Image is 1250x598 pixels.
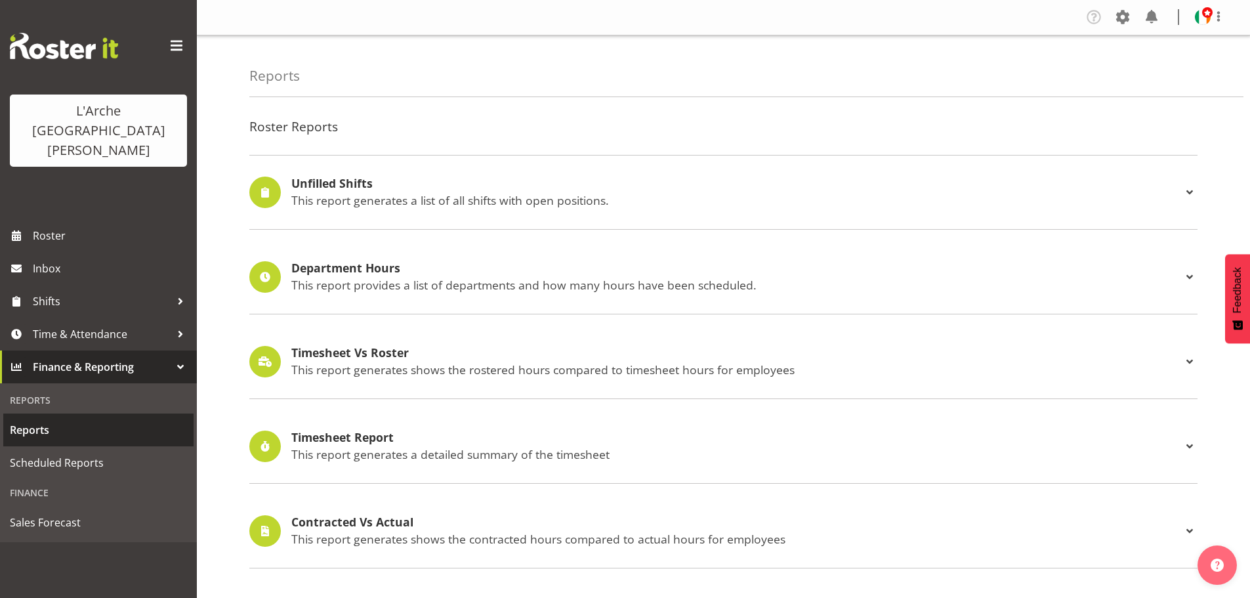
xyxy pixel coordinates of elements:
[33,226,190,246] span: Roster
[291,262,1182,275] h4: Department Hours
[291,447,1182,461] p: This report generates a detailed summary of the timesheet
[291,516,1182,529] h4: Contracted Vs Actual
[10,513,187,532] span: Sales Forecast
[33,291,171,311] span: Shifts
[291,177,1182,190] h4: Unfilled Shifts
[1195,9,1211,25] img: karen-herbertec8822bb792fe198587cb32955ab4160.png
[33,259,190,278] span: Inbox
[1232,267,1243,313] span: Feedback
[33,357,171,377] span: Finance & Reporting
[249,68,300,83] h4: Reports
[10,420,187,440] span: Reports
[249,515,1198,547] div: Contracted Vs Actual This report generates shows the contracted hours compared to actual hours fo...
[3,506,194,539] a: Sales Forecast
[3,446,194,479] a: Scheduled Reports
[1225,254,1250,343] button: Feedback - Show survey
[291,278,1182,292] p: This report provides a list of departments and how many hours have been scheduled.
[249,119,1198,134] h4: Roster Reports
[291,362,1182,377] p: This report generates shows the rostered hours compared to timesheet hours for employees
[249,261,1198,293] div: Department Hours This report provides a list of departments and how many hours have been scheduled.
[291,431,1182,444] h4: Timesheet Report
[33,324,171,344] span: Time & Attendance
[3,387,194,414] div: Reports
[10,453,187,473] span: Scheduled Reports
[3,479,194,506] div: Finance
[1211,559,1224,572] img: help-xxl-2.png
[10,33,118,59] img: Rosterit website logo
[249,177,1198,208] div: Unfilled Shifts This report generates a list of all shifts with open positions.
[23,101,174,160] div: L'Arche [GEOGRAPHIC_DATA][PERSON_NAME]
[3,414,194,446] a: Reports
[291,532,1182,546] p: This report generates shows the contracted hours compared to actual hours for employees
[291,193,1182,207] p: This report generates a list of all shifts with open positions.
[249,346,1198,377] div: Timesheet Vs Roster This report generates shows the rostered hours compared to timesheet hours fo...
[291,347,1182,360] h4: Timesheet Vs Roster
[249,431,1198,462] div: Timesheet Report This report generates a detailed summary of the timesheet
